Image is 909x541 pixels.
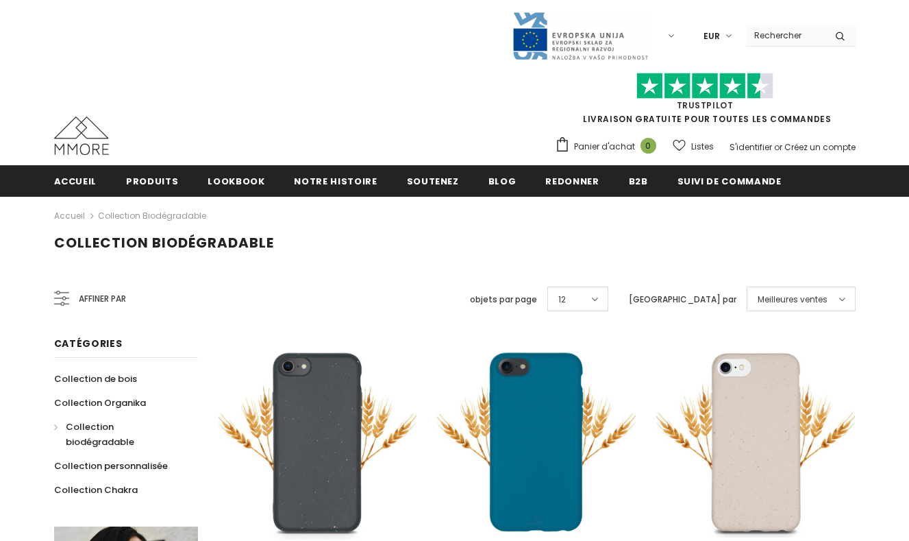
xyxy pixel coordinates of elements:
[746,25,825,45] input: Search Site
[54,454,168,478] a: Collection personnalisée
[294,175,377,188] span: Notre histoire
[512,11,649,61] img: Javni Razpis
[54,233,274,252] span: Collection biodégradable
[558,293,566,306] span: 12
[555,79,856,125] span: LIVRAISON GRATUITE POUR TOUTES LES COMMANDES
[66,420,134,448] span: Collection biodégradable
[54,337,123,350] span: Catégories
[407,165,459,196] a: soutenez
[54,415,183,454] a: Collection biodégradable
[636,73,773,99] img: Faites confiance aux étoiles pilotes
[54,372,137,385] span: Collection de bois
[294,165,377,196] a: Notre histoire
[677,99,734,111] a: TrustPilot
[54,367,137,391] a: Collection de bois
[54,391,146,415] a: Collection Organika
[574,140,635,154] span: Panier d'achat
[629,293,736,306] label: [GEOGRAPHIC_DATA] par
[673,134,714,158] a: Listes
[640,138,656,154] span: 0
[758,293,827,306] span: Meilleures ventes
[54,478,138,502] a: Collection Chakra
[545,165,599,196] a: Redonner
[208,175,264,188] span: Lookbook
[784,141,856,153] a: Créez un compte
[208,165,264,196] a: Lookbook
[629,175,648,188] span: B2B
[488,165,516,196] a: Blog
[98,210,206,221] a: Collection biodégradable
[774,141,782,153] span: or
[703,29,720,43] span: EUR
[54,396,146,409] span: Collection Organika
[54,175,97,188] span: Accueil
[691,140,714,154] span: Listes
[730,141,772,153] a: S'identifier
[54,165,97,196] a: Accueil
[126,175,178,188] span: Produits
[54,208,85,224] a: Accueil
[126,165,178,196] a: Produits
[470,293,537,306] label: objets par page
[54,117,109,155] img: Cas MMORE
[54,459,168,472] span: Collection personnalisée
[629,165,648,196] a: B2B
[407,175,459,188] span: soutenez
[677,175,782,188] span: Suivi de commande
[545,175,599,188] span: Redonner
[79,291,126,306] span: Affiner par
[677,165,782,196] a: Suivi de commande
[555,136,663,157] a: Panier d'achat 0
[512,29,649,41] a: Javni Razpis
[54,483,138,496] span: Collection Chakra
[488,175,516,188] span: Blog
